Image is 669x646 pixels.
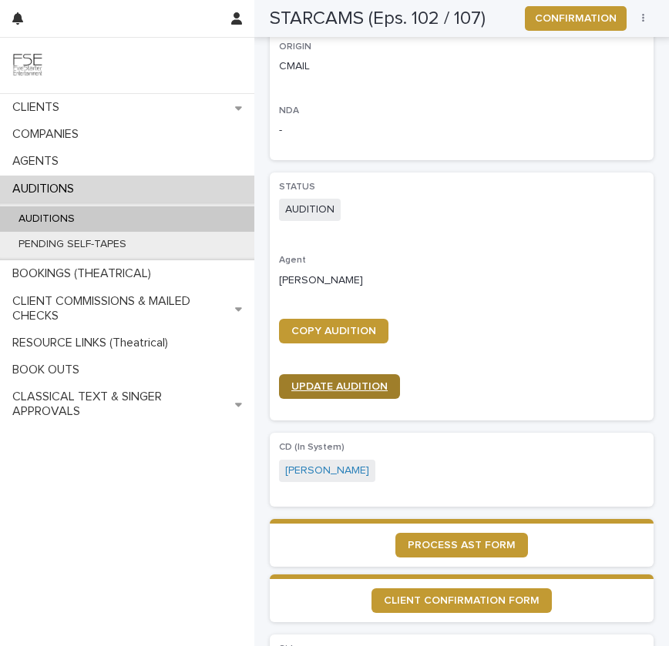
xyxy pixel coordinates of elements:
[6,154,71,169] p: AGENTS
[525,6,627,31] button: CONFIRMATION
[279,122,644,139] p: -
[6,238,139,251] p: PENDING SELF-TAPES
[6,336,180,350] p: RESOURCE LINKS (Theatrical)
[285,463,369,479] a: [PERSON_NAME]
[279,106,299,115] span: NDA
[279,199,341,221] span: AUDITION
[395,533,528,557] a: PROCESS AST FORM
[291,381,388,392] span: UPDATE AUDITION
[6,182,86,196] p: AUDITIONS
[6,294,235,323] p: CLIENT COMMISSIONS & MAILED CHECKS
[279,42,311,52] span: ORIGIN
[384,595,540,606] span: CLIENT CONFIRMATION FORM
[6,127,91,142] p: COMPANIES
[279,273,644,289] p: [PERSON_NAME]
[371,588,552,613] a: CLIENT CONFIRMATION FORM
[6,213,87,226] p: AUDITIONS
[291,326,376,336] span: COPY AUDITION
[408,540,516,551] span: PROCESS AST FORM
[6,363,92,377] p: BOOK OUTS
[12,50,43,81] img: 9JgRvJ3ETPGCJDhvPVA5
[270,8,486,30] h2: STARCAMS (Eps. 102 / 107)
[279,319,388,343] a: COPY AUDITION
[279,443,345,452] span: CD (In System)
[279,59,644,75] p: CMAIL
[279,374,400,399] a: UPDATE AUDITION
[279,256,306,265] span: Agent
[6,390,235,419] p: CLASSICAL TEXT & SINGER APPROVALS
[6,100,72,115] p: CLIENTS
[6,266,163,281] p: BOOKINGS (THEATRICAL)
[279,182,315,192] span: STATUS
[535,11,617,26] span: CONFIRMATION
